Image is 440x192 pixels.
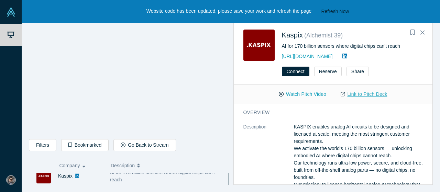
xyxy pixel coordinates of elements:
button: Go Back to Stream [113,139,176,151]
button: Connect [282,67,309,76]
a: Kaspix [282,31,303,39]
span: Description [111,158,135,173]
small: ( Alchemist 39 ) [304,32,343,39]
iframe: Donkit [29,22,228,134]
button: Share [346,67,369,76]
img: Nitin Naik's Account [6,175,16,185]
img: Alchemist Vault Logo [6,7,16,17]
a: [URL][DOMAIN_NAME] [282,54,333,59]
button: Bookmark [408,28,417,37]
button: Reserve [314,67,342,76]
button: Close [417,27,428,38]
img: Kaspix's Logo [243,30,275,61]
div: AI for 170 billion sensors where digital chips can't reach [282,43,423,50]
img: Kaspix's Logo [36,169,51,183]
button: Company [59,158,104,173]
button: Filters [29,139,56,151]
h3: overview [243,109,414,116]
span: Company [59,158,80,173]
button: Refresh Now [319,7,351,16]
a: Link to Pitch Deck [333,88,394,100]
button: Description [111,158,224,173]
button: Bookmarked [61,139,109,151]
button: Watch Pitch Video [272,88,333,100]
a: Kaspix [58,173,73,179]
span: AI for 170 billion sensors where digital chips can't reach [110,170,215,182]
